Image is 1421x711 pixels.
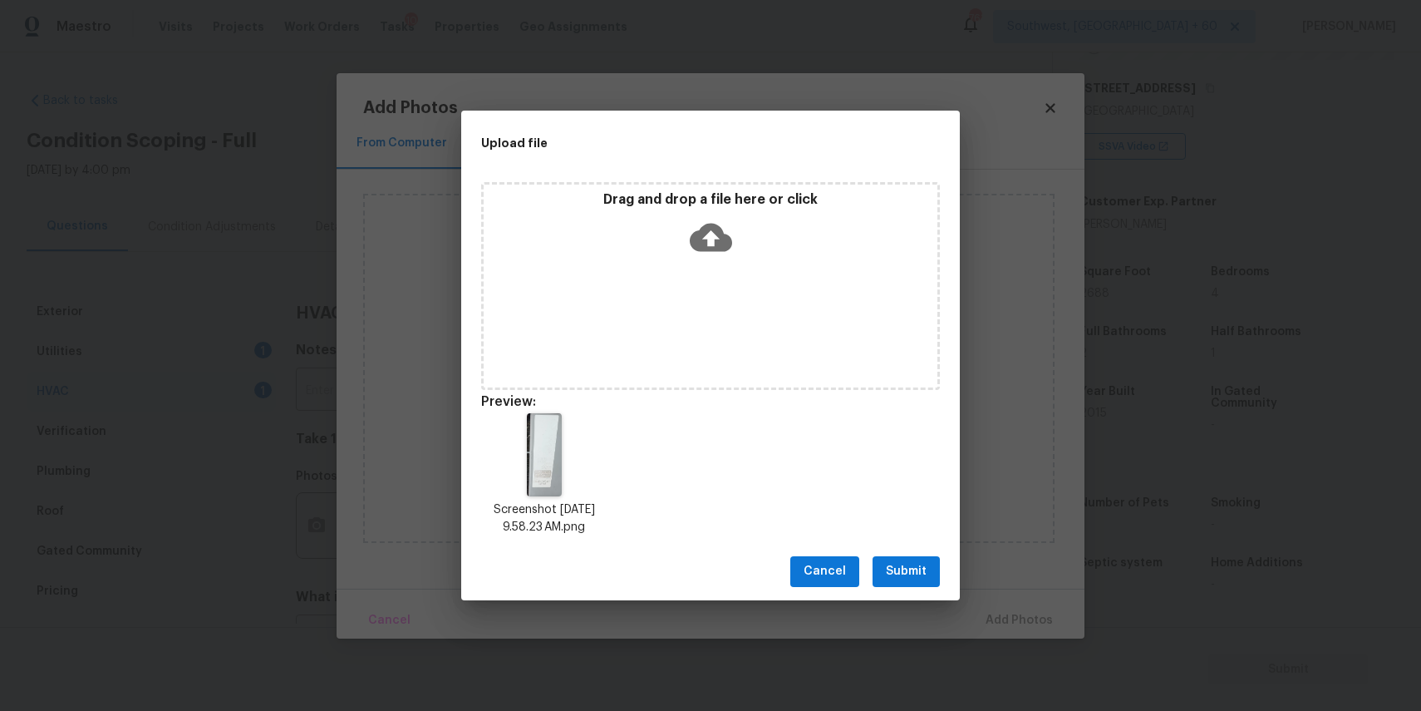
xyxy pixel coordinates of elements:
[527,413,563,496] img: wejX3yQK0R77gAAAABJRU5ErkJggg==
[873,556,940,587] button: Submit
[886,561,927,582] span: Submit
[790,556,859,587] button: Cancel
[481,134,865,152] h2: Upload file
[481,501,607,536] p: Screenshot [DATE] 9.58.23 AM.png
[804,561,846,582] span: Cancel
[484,191,937,209] p: Drag and drop a file here or click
